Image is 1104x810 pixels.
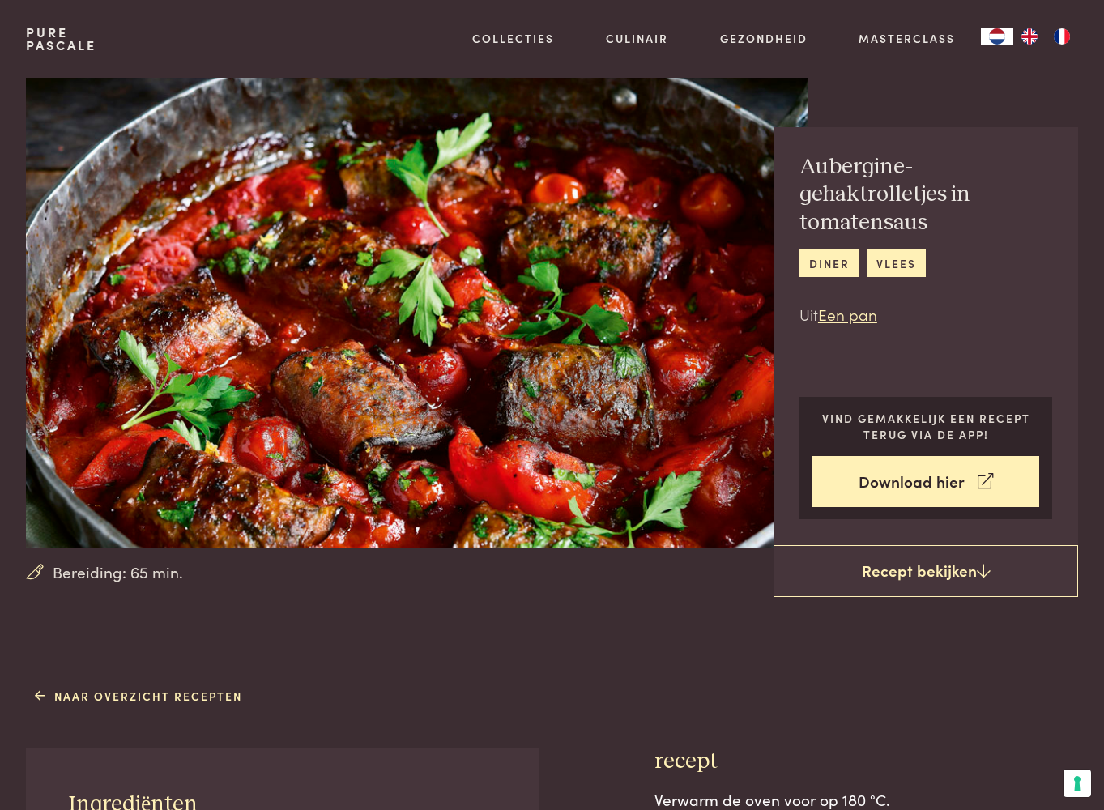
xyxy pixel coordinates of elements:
[812,456,1040,507] a: Download hier
[799,249,859,276] a: diner
[818,303,877,325] a: Een pan
[812,410,1040,443] p: Vind gemakkelijk een recept terug via de app!
[774,545,1078,597] a: Recept bekijken
[981,28,1078,45] aside: Language selected: Nederlands
[981,28,1013,45] a: NL
[35,688,243,705] a: Naar overzicht recepten
[654,788,890,810] span: Verwarm de oven voor op 180 °C.
[1013,28,1078,45] ul: Language list
[799,303,1052,326] p: Uit
[1064,769,1091,797] button: Uw voorkeuren voor toestemming voor trackingtechnologieën
[799,153,1052,237] h2: Aubergine-gehaktrolletjes in tomatensaus
[53,561,183,584] span: Bereiding: 65 min.
[1046,28,1078,45] a: FR
[654,748,1078,776] h3: recept
[859,30,955,47] a: Masterclass
[26,26,96,52] a: PurePascale
[1013,28,1046,45] a: EN
[472,30,554,47] a: Collecties
[606,30,668,47] a: Culinair
[26,78,808,548] img: Aubergine-gehaktrolletjes in tomatensaus
[720,30,808,47] a: Gezondheid
[867,249,926,276] a: vlees
[981,28,1013,45] div: Language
